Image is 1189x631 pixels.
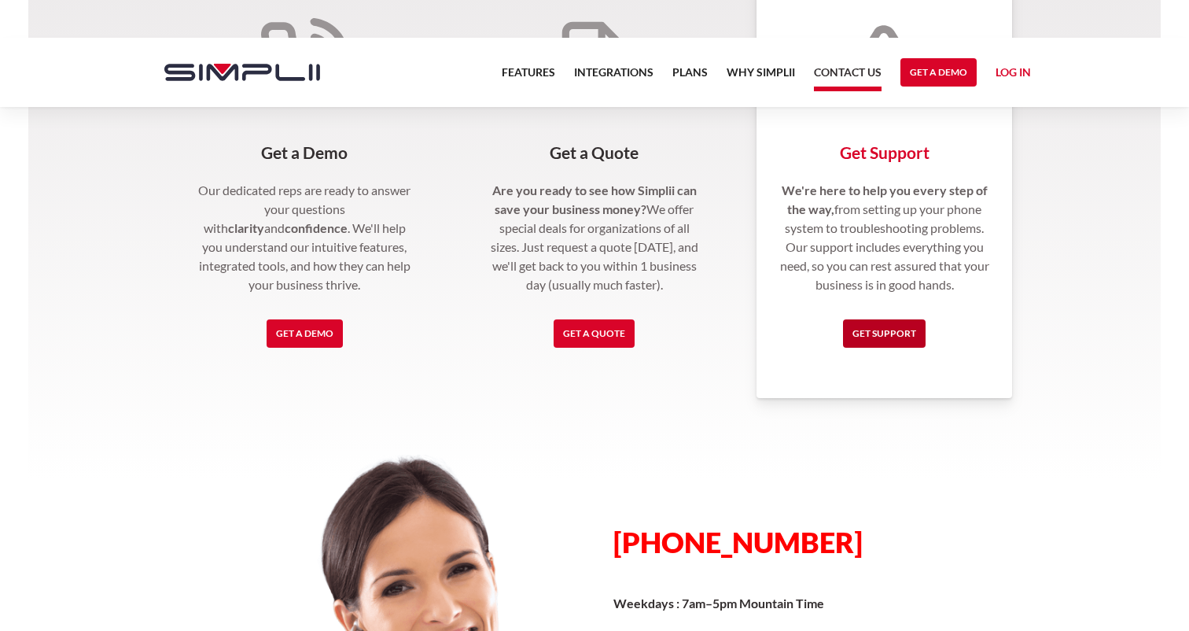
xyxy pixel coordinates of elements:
[486,143,704,162] h4: Get a Quote
[775,181,993,294] p: from setting up your phone system to troubleshooting problems. Our support includes everything yo...
[285,220,348,235] strong: confidence
[613,525,863,559] span: [PHONE_NUMBER]
[727,63,795,91] a: Why Simplii
[228,220,264,235] strong: clarity
[843,319,926,348] a: Get Support
[574,63,653,91] a: Integrations
[486,181,704,294] p: We offer special deals for organizations of all sizes. Just request a quote [DATE], and we'll get...
[782,183,988,216] strong: We're here to help you every step of the way,
[492,183,697,216] strong: Are you ready to see how Simplii can save your business money?
[996,63,1031,87] a: Log in
[267,319,343,348] a: Get a Demo
[814,63,882,91] a: Contact US
[672,63,708,91] a: Plans
[164,64,320,81] img: Simplii
[149,38,320,107] a: home
[196,181,414,294] p: Our dedicated reps are ready to answer your questions with and . We'll help you understand our in...
[775,143,993,162] h4: Get Support
[502,63,555,91] a: Features
[900,58,977,87] a: Get a Demo
[196,143,414,162] h4: Get a Demo
[613,596,824,611] strong: Weekdays : 7am–5pm Mountain Time
[554,319,635,348] a: Get a Quote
